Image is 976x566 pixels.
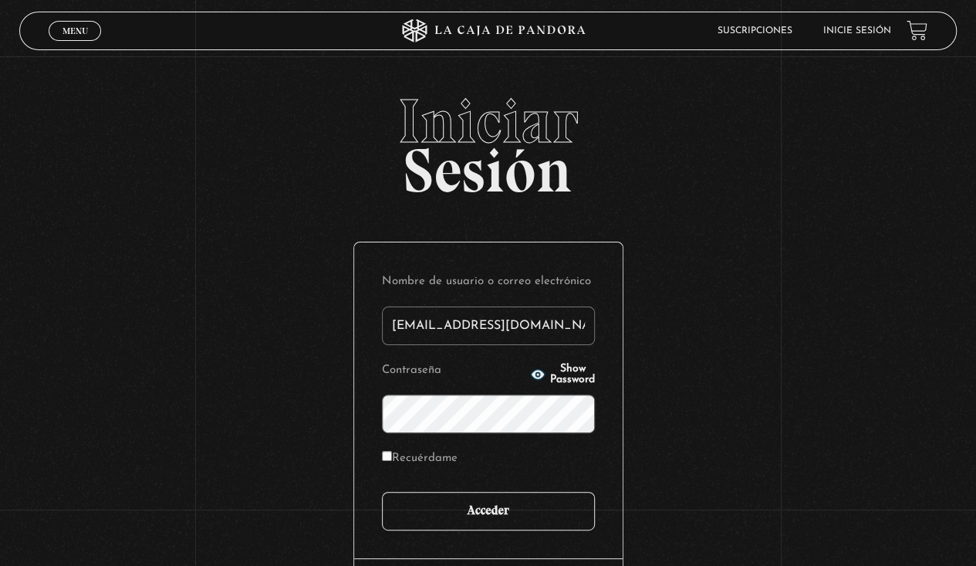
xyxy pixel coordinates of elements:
a: View your shopping cart [907,20,927,41]
span: Cerrar [57,39,93,49]
label: Contraseña [382,359,526,383]
span: Show Password [550,364,595,385]
button: Show Password [530,364,595,385]
a: Suscripciones [718,26,792,36]
span: Menu [62,26,88,36]
h2: Sesión [19,90,956,189]
label: Nombre de usuario o correo electrónico [382,270,595,294]
a: Inicie sesión [823,26,891,36]
label: Recuérdame [382,447,458,471]
input: Acceder [382,492,595,530]
span: Iniciar [19,90,956,152]
input: Recuérdame [382,451,392,461]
